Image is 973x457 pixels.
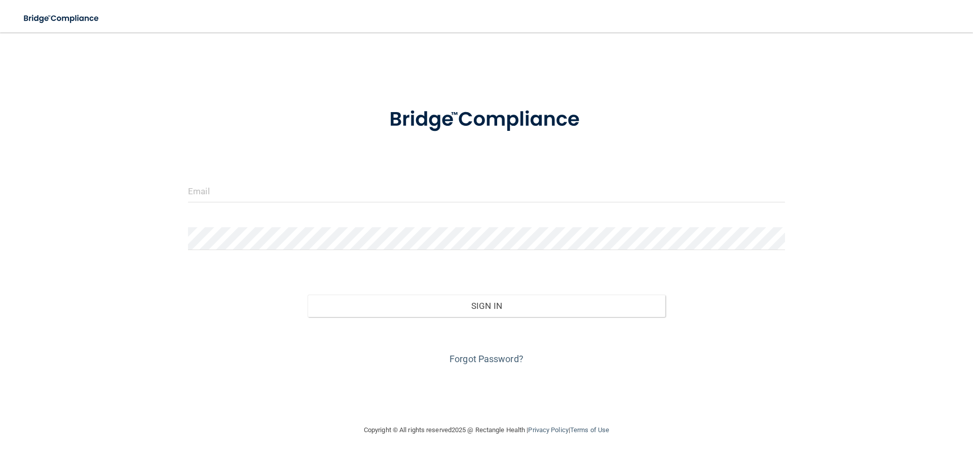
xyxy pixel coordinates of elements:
[368,93,605,146] img: bridge_compliance_login_screen.278c3ca4.svg
[302,414,671,446] div: Copyright © All rights reserved 2025 @ Rectangle Health | |
[528,426,568,434] a: Privacy Policy
[450,354,523,364] a: Forgot Password?
[15,8,108,29] img: bridge_compliance_login_screen.278c3ca4.svg
[308,295,666,317] button: Sign In
[188,180,785,202] input: Email
[570,426,609,434] a: Terms of Use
